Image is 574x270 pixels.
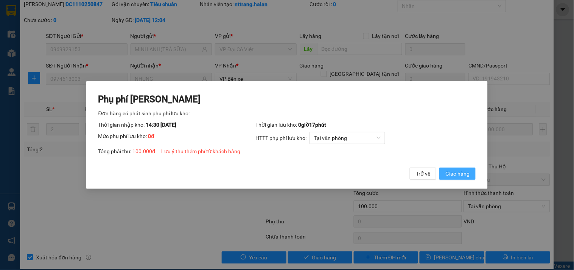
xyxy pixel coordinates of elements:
[416,170,430,178] span: Trở về
[148,133,155,139] span: 0 đ
[98,109,476,118] div: Đơn hàng có phát sinh phụ phí lưu kho:
[146,122,177,128] span: 14:30 [DATE]
[255,132,476,144] div: HTTT phụ phí lưu kho:
[255,121,476,129] div: Thời gian lưu kho:
[98,121,256,129] div: Thời gian nhập kho:
[445,170,470,178] span: Giao hàng
[314,132,381,144] span: Tại văn phòng
[161,148,240,154] span: Lưu ý thu thêm phí từ khách hàng
[410,168,436,180] button: Trở về
[298,122,326,128] span: 0 giờ 17 phút
[133,148,156,154] span: 100.000 đ
[98,147,476,155] div: Tổng phải thu:
[98,132,256,144] div: Mức phụ phí lưu kho:
[98,94,201,105] span: Phụ phí [PERSON_NAME]
[439,168,476,180] button: Giao hàng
